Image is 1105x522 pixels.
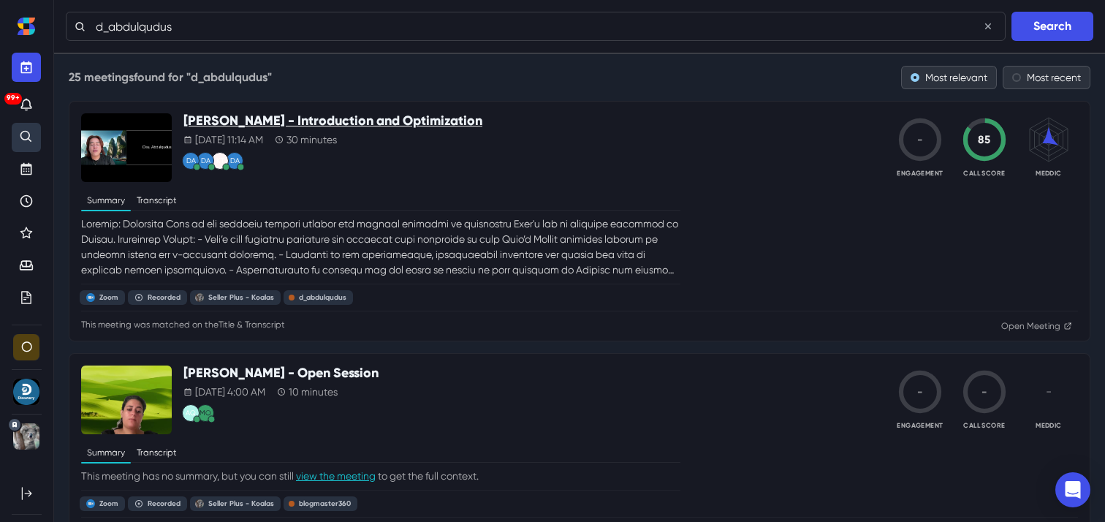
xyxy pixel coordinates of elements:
[917,385,924,398] span: -
[12,155,41,184] a: Upcoming
[208,293,274,302] div: Seller Plus - Koalas
[12,123,41,152] a: Search
[186,157,196,164] div: Disu Abdulqudus
[1046,383,1052,401] span: -
[195,132,263,148] p: [DATE] 11:14 AM
[289,385,338,400] p: 10 minutes
[299,293,346,302] div: d_abdulqudus
[230,157,240,164] div: Disu Abdulqudus
[981,385,988,398] span: -
[131,443,183,462] button: Transcript
[7,95,20,102] p: 99+
[1055,472,1090,507] div: Open Intercom Messenger
[925,72,987,84] span: Most relevant
[1003,66,1090,89] button: Most recent
[963,420,1006,431] p: Call Score
[81,366,172,434] img: Meeting Thumbnail
[195,385,265,400] p: [DATE] 4:00 AM
[12,219,41,249] a: Favorites
[81,443,131,462] button: Summary
[148,499,181,508] div: Recorded
[12,187,41,216] a: Recent
[963,168,1006,178] p: Call Score
[296,470,376,482] a: view the meeting
[148,293,181,302] div: Recorded
[183,366,379,382] a: [PERSON_NAME] - Open Session
[208,499,274,508] div: Seller Plus - Koalas
[12,12,41,41] a: Home
[917,133,924,146] span: -
[1011,12,1093,41] button: Search
[131,191,183,210] button: Transcript
[12,251,41,281] a: Waiting Room
[897,420,943,431] p: Engagement
[299,499,351,508] div: blogmaster360
[81,469,680,484] p: This meeting has no summary, but you can still to get the full context.
[12,91,41,120] button: Notifications
[1036,168,1062,178] p: MEDDIC
[13,379,39,405] div: Discovery Calls
[81,318,285,331] p: This meeting was matched on the Title & Transcript
[99,293,118,302] div: Zoom
[13,334,39,360] div: Organization
[1027,72,1081,84] span: Most recent
[897,168,943,178] p: Engagement
[12,479,41,508] button: Expand nav
[1036,420,1062,431] p: MEDDIC
[81,191,131,210] button: Summary
[12,284,41,313] a: Your Plans
[901,66,997,89] button: Most relevant
[216,157,224,164] div: Kyle Tran
[21,340,32,354] div: Organization
[99,499,118,508] div: Zoom
[962,132,1007,148] div: 85
[971,12,1006,41] button: Clear
[81,216,680,278] a: Loremip: Dolorsita Cons ad eli seddoeiu tempori utlabor etd magnaal enimadmi ve quisnostru Exer'u...
[200,409,211,417] div: Matan Oved
[195,499,204,508] img: Seller Plus - Koalas
[183,113,482,129] a: [PERSON_NAME] - Introduction and Optimization
[12,53,41,82] button: New meeting
[195,293,204,302] img: Seller Plus - Koalas
[186,409,196,417] div: Abdul Qadoos
[995,317,1078,335] a: Open Meeting
[69,70,272,84] h2: 25 meetings found for " d_abdulqudus "
[81,113,172,182] img: Meeting Thumbnail
[201,157,210,164] div: Disu Abdulqudus
[286,132,337,148] p: 30 minutes
[13,423,39,450] div: Seller Plus - Koalas
[66,12,1006,41] input: Search Meetings by Title, Summary or words and phrases from the Transcription...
